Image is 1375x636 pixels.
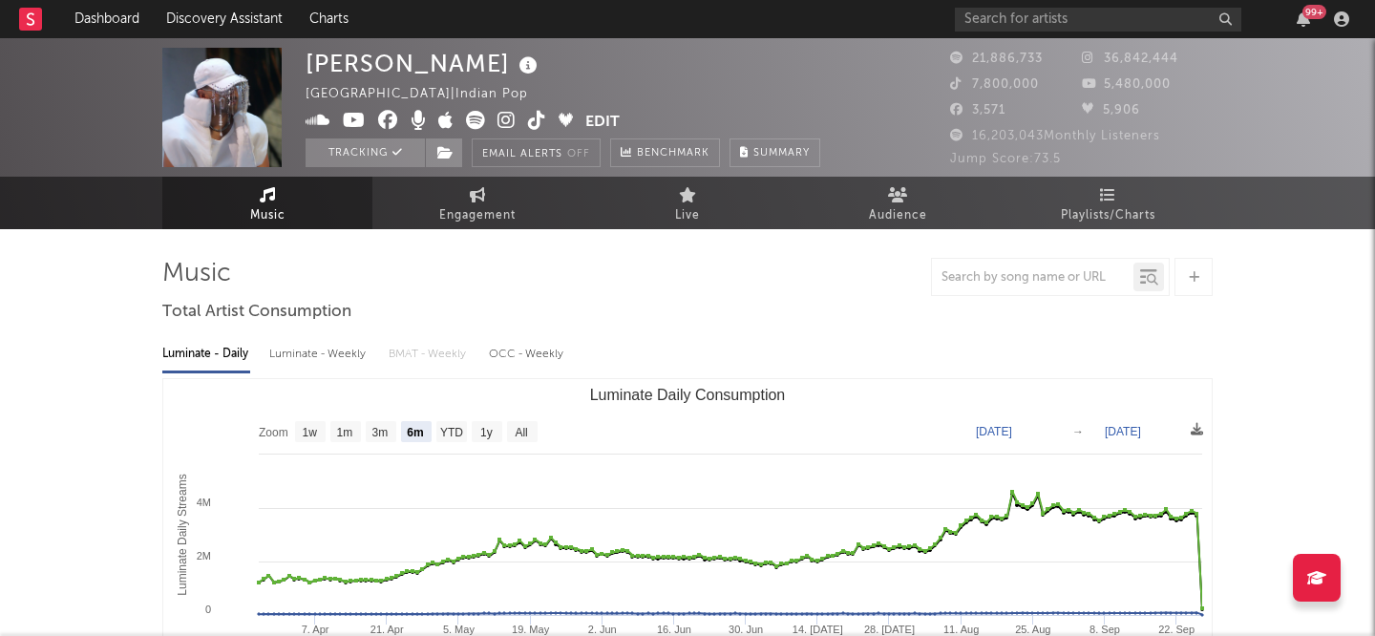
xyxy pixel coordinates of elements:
span: Benchmark [637,142,709,165]
text: [DATE] [976,425,1012,438]
a: Playlists/Charts [1003,177,1213,229]
div: Luminate - Weekly [269,338,370,371]
a: Live [582,177,793,229]
text: 3m [372,426,389,439]
text: → [1072,425,1084,438]
span: Engagement [439,204,516,227]
text: 28. [DATE] [864,624,915,635]
text: 5. May [443,624,476,635]
text: 22. Sep [1158,624,1195,635]
input: Search by song name or URL [932,270,1133,286]
span: Total Artist Consumption [162,301,351,324]
text: 21. Apr [370,624,404,635]
a: Benchmark [610,138,720,167]
text: 8. Sep [1089,624,1120,635]
div: OCC - Weekly [489,338,565,371]
span: Jump Score: 73.5 [950,153,1061,165]
text: 2M [197,550,211,562]
text: 1y [480,426,493,439]
text: Zoom [259,426,288,439]
em: Off [567,149,590,159]
text: 6m [407,426,423,439]
div: Luminate - Daily [162,338,250,371]
text: 2. Jun [588,624,617,635]
text: 19. May [512,624,550,635]
text: 25. Aug [1015,624,1050,635]
span: 3,571 [950,104,1005,117]
div: 99 + [1302,5,1326,19]
a: Audience [793,177,1003,229]
span: Audience [869,204,927,227]
text: 0 [205,604,211,615]
span: 5,480,000 [1082,78,1171,91]
button: Edit [585,111,620,135]
text: [DATE] [1105,425,1141,438]
span: 7,800,000 [950,78,1039,91]
span: Summary [753,148,810,159]
text: 30. Jun [729,624,763,635]
text: 1w [303,426,318,439]
button: Email AlertsOff [472,138,601,167]
button: 99+ [1297,11,1310,27]
span: Live [675,204,700,227]
a: Engagement [372,177,582,229]
button: Tracking [306,138,425,167]
text: All [515,426,527,439]
text: 14. [DATE] [793,624,843,635]
span: Playlists/Charts [1061,204,1155,227]
text: 11. Aug [943,624,979,635]
span: Music [250,204,286,227]
text: 1m [337,426,353,439]
span: 16,203,043 Monthly Listeners [950,130,1160,142]
div: [PERSON_NAME] [306,48,542,79]
text: Luminate Daily Streams [176,474,189,595]
text: 4M [197,497,211,508]
span: 21,886,733 [950,53,1043,65]
text: YTD [440,426,463,439]
span: 5,906 [1082,104,1140,117]
input: Search for artists [955,8,1241,32]
text: 7. Apr [302,624,329,635]
span: 36,842,444 [1082,53,1178,65]
button: Summary [730,138,820,167]
a: Music [162,177,372,229]
text: Luminate Daily Consumption [590,387,786,403]
text: 16. Jun [657,624,691,635]
div: [GEOGRAPHIC_DATA] | Indian Pop [306,83,550,106]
